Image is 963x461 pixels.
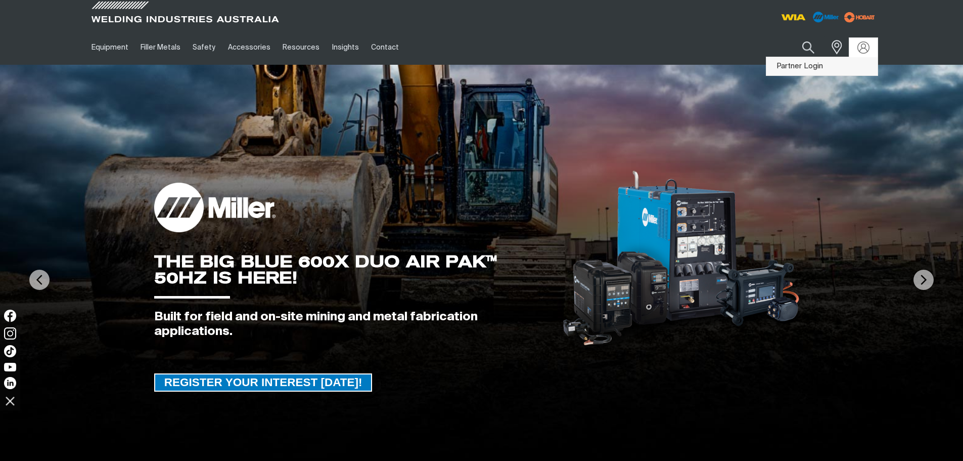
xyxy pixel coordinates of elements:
a: Partner Login [766,57,878,76]
a: Filler Metals [134,30,187,65]
a: Insights [326,30,364,65]
a: Safety [187,30,221,65]
img: YouTube [4,363,16,371]
a: Contact [365,30,405,65]
div: THE BIG BLUE 600X DUO AIR PAK™ 50HZ IS HERE! [154,254,546,286]
button: Search products [791,35,826,59]
img: hide socials [2,392,19,409]
img: TikTok [4,345,16,357]
img: NextArrow [913,270,934,290]
span: REGISTER YOUR INTEREST [DATE]! [155,373,372,392]
nav: Main [85,30,680,65]
div: Built for field and on-site mining and metal fabrication applications. [154,310,546,339]
img: PrevArrow [29,270,50,290]
img: miller [841,10,878,25]
a: Accessories [222,30,277,65]
img: Facebook [4,310,16,322]
a: REGISTER YOUR INTEREST TODAY! [154,373,373,392]
a: Resources [277,30,326,65]
a: Equipment [85,30,134,65]
img: Instagram [4,327,16,340]
input: Product name or item number... [778,35,825,59]
img: LinkedIn [4,377,16,389]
